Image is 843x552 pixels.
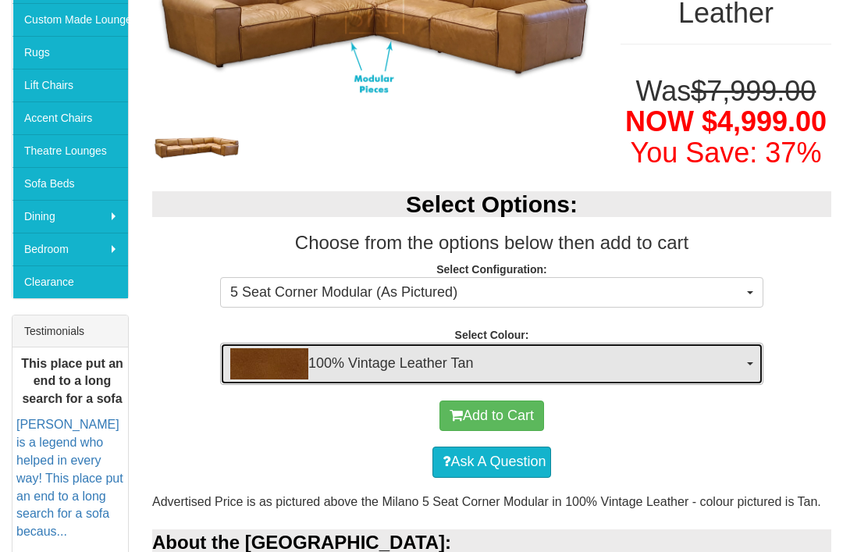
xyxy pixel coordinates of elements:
[625,105,827,137] span: NOW $4,999.00
[21,357,123,406] b: This place put an end to a long search for a sofa
[230,348,308,379] img: 100% Vintage Leather Tan
[12,36,128,69] a: Rugs
[220,343,763,385] button: 100% Vintage Leather Tan100% Vintage Leather Tan
[12,200,128,233] a: Dining
[12,134,128,167] a: Theatre Lounges
[16,418,123,539] a: [PERSON_NAME] is a legend who helped in every way! This place put an end to a long search for a s...
[220,277,763,308] button: 5 Seat Corner Modular (As Pictured)
[12,265,128,298] a: Clearance
[691,75,816,107] del: $7,999.00
[12,69,128,101] a: Lift Chairs
[439,401,544,432] button: Add to Cart
[12,3,128,36] a: Custom Made Lounges
[152,233,831,253] h3: Choose from the options below then add to cart
[12,167,128,200] a: Sofa Beds
[631,137,822,169] font: You Save: 37%
[436,263,547,276] strong: Select Configuration:
[12,233,128,265] a: Bedroom
[621,76,831,169] h1: Was
[455,329,529,341] strong: Select Colour:
[12,101,128,134] a: Accent Chairs
[406,191,578,217] b: Select Options:
[432,447,550,478] a: Ask A Question
[230,348,743,379] span: 100% Vintage Leather Tan
[230,283,743,303] span: 5 Seat Corner Modular (As Pictured)
[12,315,128,347] div: Testimonials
